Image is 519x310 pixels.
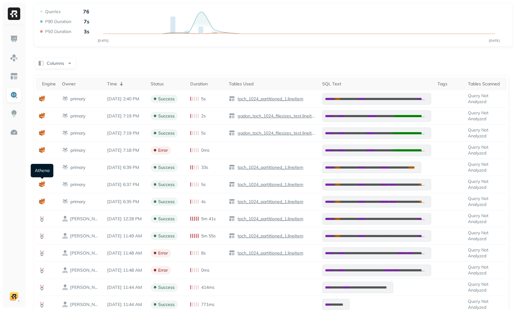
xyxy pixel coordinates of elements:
[236,113,316,119] p: gadon_tpch_1024_filesizes_test.lineitem_32mb
[158,165,175,170] p: success
[107,147,144,153] p: Aug 24, 2025 7:18 PM
[468,281,504,293] p: Query Not Analyzed
[98,39,109,43] tspan: [DATE]
[62,284,68,290] img: owner
[468,144,504,156] p: Query Not Analyzed
[107,199,144,205] p: Aug 24, 2025 6:35 PM
[62,147,68,153] img: workgroup
[70,165,85,170] p: primary
[70,284,101,290] p: trino
[229,130,235,136] img: table
[468,161,504,173] p: Query Not Analyzed
[235,216,303,222] a: tpch_1024_partitioned_1.lineitem
[10,72,18,80] img: Asset Explorer
[468,81,504,87] div: Tables Scanned
[236,182,303,188] p: tpch_1024_partitioned_1.lineitem
[236,96,303,102] p: tpch_1024_partitioned_1.lineitem
[468,93,504,105] p: Query Not Analyzed
[158,147,168,153] p: error
[10,54,18,62] img: Assets
[235,199,303,205] a: tpch_1024_partitioned_1.lineitem
[229,96,235,102] img: table
[190,81,223,87] div: Duration
[158,96,175,102] p: success
[42,81,56,87] div: Engine
[201,250,206,256] p: 8s
[468,196,504,207] p: Query Not Analyzed
[201,233,216,239] p: 5m 55s
[62,198,68,205] img: workgroup
[235,113,316,119] a: gadon_tpch_1024_filesizes_test.lineitem_32mb
[201,267,210,273] p: 0ms
[201,284,215,290] p: 414ms
[45,9,61,15] p: Queries
[62,301,68,308] img: owner
[468,179,504,190] p: Query Not Analyzed
[229,181,235,188] img: table
[35,58,76,69] button: Columns
[158,130,175,136] p: success
[236,165,303,170] p: tpch_1024_partitioned_1.lineitem
[201,130,206,136] p: 5s
[62,164,68,170] img: workgroup
[236,199,303,205] p: tpch_1024_partitioned_1.lineitem
[107,113,144,119] p: Aug 24, 2025 7:19 PM
[45,29,71,35] p: P50 Duration
[84,18,89,25] p: 7s
[70,199,85,205] p: primary
[62,130,68,136] img: workgroup
[468,110,504,122] p: Query Not Analyzed
[70,302,101,308] p: trino
[35,168,50,174] p: athena
[107,216,144,222] p: Aug 24, 2025 12:28 PM
[70,267,101,273] p: trino
[62,181,68,188] img: workgroup
[158,284,175,290] p: success
[70,250,101,256] p: trino
[158,199,175,205] p: success
[468,264,504,276] p: Query Not Analyzed
[236,233,303,239] p: tpch_1024_partitioned_1.lineitem
[158,267,168,273] p: error
[62,81,101,87] div: Owner
[201,113,206,119] p: 2s
[10,292,18,301] img: demo
[107,130,144,136] p: Aug 24, 2025 7:19 PM
[235,233,303,239] a: tpch_1024_partitioned_1.lineitem
[107,302,144,308] p: Aug 24, 2025 11:44 AM
[62,233,68,239] img: owner
[229,113,235,119] img: table
[10,110,18,118] img: Insights
[10,35,18,43] img: Dashboard
[62,216,68,222] img: owner
[322,81,431,87] div: SQL Text
[158,302,175,308] p: success
[229,233,235,239] img: table
[62,250,68,256] img: owner
[236,250,303,256] p: tpch_1024_partitioned_1.lineitem
[229,81,316,87] div: Tables Used
[70,216,101,222] p: trino
[201,182,206,188] p: 5s
[235,182,303,188] a: tpch_1024_partitioned_1.lineitem
[489,39,500,43] tspan: [DATE]
[229,198,235,205] img: table
[158,216,175,222] p: success
[229,216,235,222] img: table
[235,250,303,256] a: tpch_1024_partitioned_1.lineitem
[107,165,144,170] p: Aug 24, 2025 6:39 PM
[70,233,101,239] p: trino
[107,182,144,188] p: Aug 24, 2025 6:37 PM
[201,165,208,170] p: 33s
[70,96,85,102] p: primary
[8,7,20,20] img: Ryft
[45,19,71,25] p: P90 Duration
[62,113,68,119] img: workgroup
[10,128,18,136] img: Optimization
[229,164,235,170] img: table
[107,96,144,102] p: Aug 25, 2025 2:40 PM
[83,8,89,15] p: 76
[158,250,168,256] p: error
[235,165,303,170] a: tpch_1024_partitioned_1.lineitem
[437,81,462,87] div: Tags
